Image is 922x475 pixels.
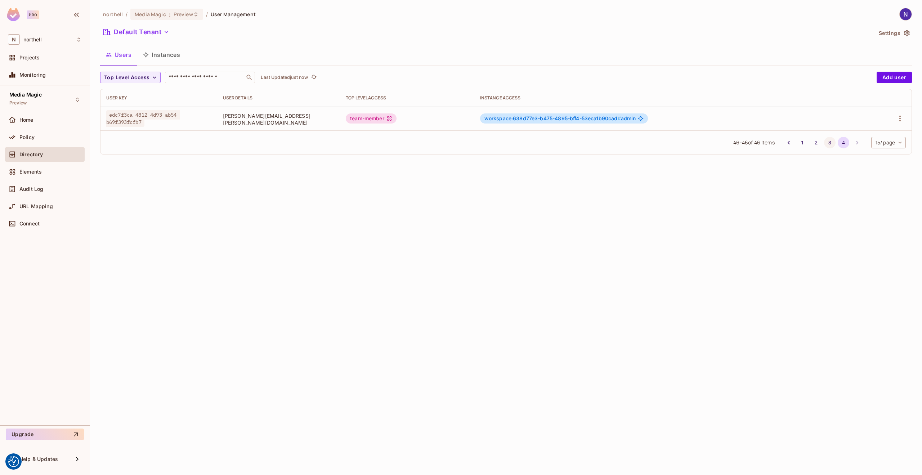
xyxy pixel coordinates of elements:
span: Elements [19,169,42,175]
div: Instance Access [480,95,856,101]
span: the active workspace [103,11,123,18]
span: # [618,115,621,121]
span: [PERSON_NAME][EMAIL_ADDRESS][PERSON_NAME][DOMAIN_NAME] [223,112,334,126]
div: Top Level Access [346,95,469,101]
span: 46 - 46 of 46 items [733,139,774,147]
span: User Management [211,11,256,18]
button: Top Level Access [100,72,161,83]
span: refresh [311,74,317,81]
nav: pagination navigation [782,137,864,148]
span: Directory [19,152,43,157]
span: Connect [19,221,40,227]
span: : [169,12,171,17]
div: User Key [106,95,211,101]
li: / [126,11,127,18]
span: Workspace: northell [23,37,42,42]
span: Audit Log [19,186,43,192]
button: Settings [876,27,912,39]
button: Go to previous page [783,137,795,148]
img: SReyMgAAAABJRU5ErkJggg== [7,8,20,21]
button: Consent Preferences [8,456,19,467]
span: Media Magic [9,92,42,98]
button: page 4 [838,137,849,148]
img: Nigel Charlton [900,8,912,20]
span: Monitoring [19,72,46,78]
button: Go to page 2 [810,137,822,148]
span: Top Level Access [104,73,149,82]
span: edc7f3ca-4812-4d93-ab54-b69f393fcfb7 [106,110,180,127]
span: Media Magic [135,11,166,18]
img: Revisit consent button [8,456,19,467]
li: / [206,11,208,18]
button: Upgrade [6,429,84,440]
span: URL Mapping [19,203,53,209]
button: Users [100,46,137,64]
span: Help & Updates [19,456,58,462]
button: refresh [309,73,318,82]
span: Policy [19,134,35,140]
span: Home [19,117,33,123]
div: Pro [27,10,39,19]
button: Instances [137,46,186,64]
p: Last Updated just now [261,75,308,80]
span: Preview [174,11,193,18]
span: Projects [19,55,40,61]
button: Add user [877,72,912,83]
button: Go to page 3 [824,137,836,148]
div: 15 / page [871,137,906,148]
div: team-member [346,113,397,124]
div: User Details [223,95,334,101]
button: Default Tenant [100,26,172,38]
span: admin [484,116,636,121]
button: Go to page 1 [797,137,808,148]
span: workspace:638d77e3-b475-4895-bff4-53eca1b90cad [484,115,621,121]
span: Click to refresh data [308,73,318,82]
span: Preview [9,100,27,106]
span: N [8,34,20,45]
